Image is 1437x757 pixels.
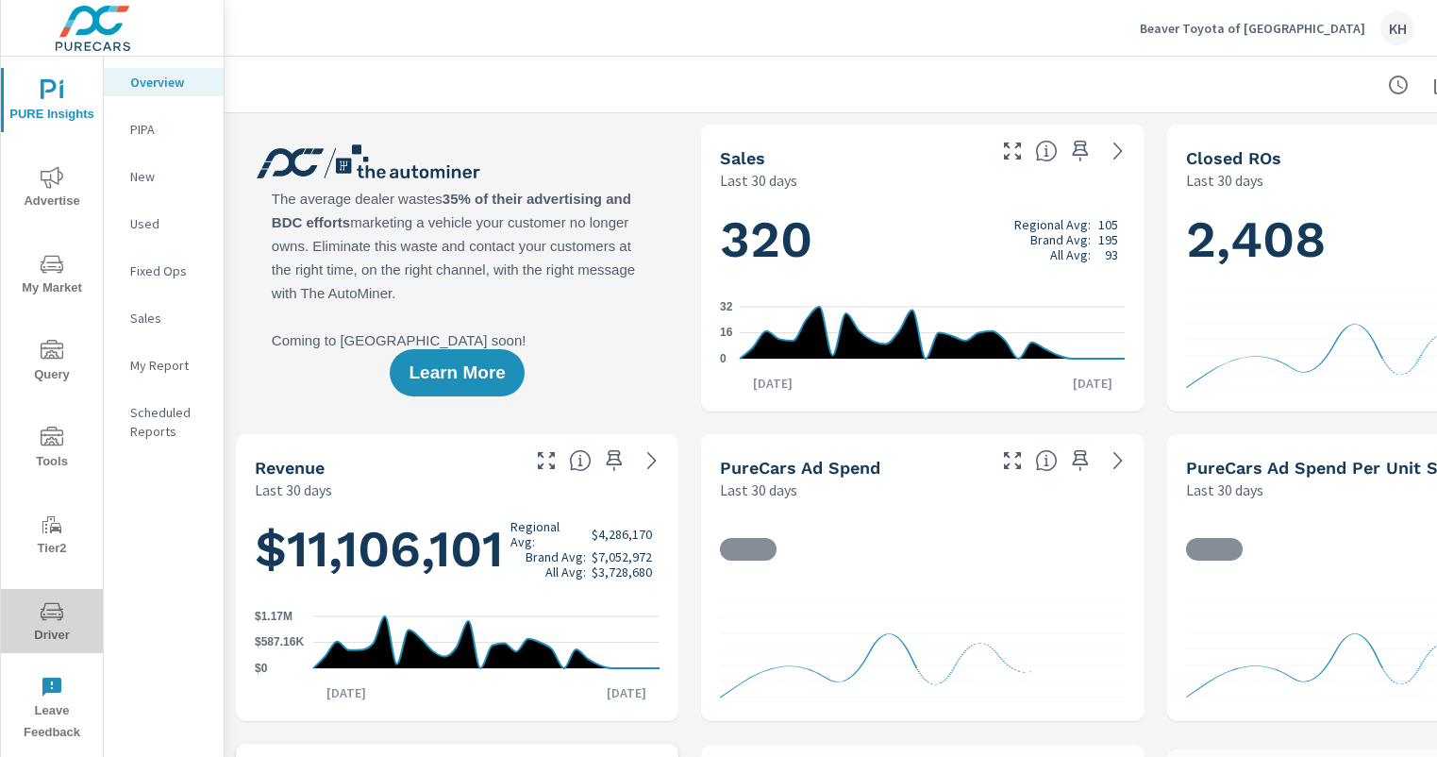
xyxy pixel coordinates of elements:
[7,676,97,744] span: Leave Feedback
[130,73,209,92] p: Overview
[997,136,1028,166] button: Make Fullscreen
[255,517,660,581] h1: $11,106,101
[130,167,209,186] p: New
[1105,247,1118,262] p: 93
[637,446,667,476] a: See more details in report
[130,120,209,139] p: PIPA
[104,398,224,446] div: Scheduled Reports
[592,549,652,564] p: $7,052,972
[409,364,505,381] span: Learn More
[1050,247,1091,262] p: All Avg:
[740,374,806,393] p: [DATE]
[526,549,586,564] p: Brand Avg:
[104,115,224,143] div: PIPA
[1014,217,1091,232] p: Regional Avg:
[997,446,1028,476] button: Make Fullscreen
[1186,479,1263,501] p: Last 30 days
[720,300,733,313] text: 32
[720,479,797,501] p: Last 30 days
[592,564,652,580] p: $3,728,680
[130,403,209,441] p: Scheduled Reports
[720,458,880,478] h5: PureCars Ad Spend
[1098,232,1118,247] p: 195
[255,479,332,501] p: Last 30 days
[104,257,224,285] div: Fixed Ops
[1140,20,1365,37] p: Beaver Toyota of [GEOGRAPHIC_DATA]
[1030,232,1091,247] p: Brand Avg:
[130,356,209,375] p: My Report
[7,600,97,647] span: Driver
[7,253,97,299] span: My Market
[531,446,561,476] button: Make Fullscreen
[720,352,727,365] text: 0
[7,513,97,560] span: Tier2
[1035,449,1058,472] span: Total cost of media for all PureCars channels for the selected dealership group over the selected...
[1103,136,1133,166] a: See more details in report
[313,683,379,702] p: [DATE]
[255,636,304,649] text: $587.16K
[130,261,209,280] p: Fixed Ops
[130,309,209,328] p: Sales
[390,349,524,396] button: Learn More
[7,340,97,386] span: Query
[7,79,97,126] span: PURE Insights
[592,527,652,542] p: $4,286,170
[1103,446,1133,476] a: See more details in report
[545,564,586,580] p: All Avg:
[720,327,733,340] text: 16
[1060,374,1126,393] p: [DATE]
[1380,11,1414,45] div: KH
[1035,140,1058,162] span: Number of vehicles sold by the dealership over the selected date range. [Source: This data is sou...
[720,169,797,192] p: Last 30 days
[1098,217,1118,232] p: 105
[1186,148,1281,168] h5: Closed ROs
[1186,169,1263,192] p: Last 30 days
[255,662,268,675] text: $0
[569,449,592,472] span: Total sales revenue over the selected date range. [Source: This data is sourced from the dealer’s...
[720,148,765,168] h5: Sales
[104,351,224,379] div: My Report
[255,610,292,623] text: $1.17M
[7,166,97,212] span: Advertise
[720,208,1125,272] h1: 320
[1,57,103,751] div: nav menu
[255,458,325,478] h5: Revenue
[104,210,224,238] div: Used
[7,427,97,473] span: Tools
[104,68,224,96] div: Overview
[104,304,224,332] div: Sales
[593,683,660,702] p: [DATE]
[1065,446,1095,476] span: Save this to your personalized report
[510,519,586,549] p: Regional Avg:
[130,214,209,233] p: Used
[104,162,224,191] div: New
[599,446,629,476] span: Save this to your personalized report
[1065,136,1095,166] span: Save this to your personalized report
